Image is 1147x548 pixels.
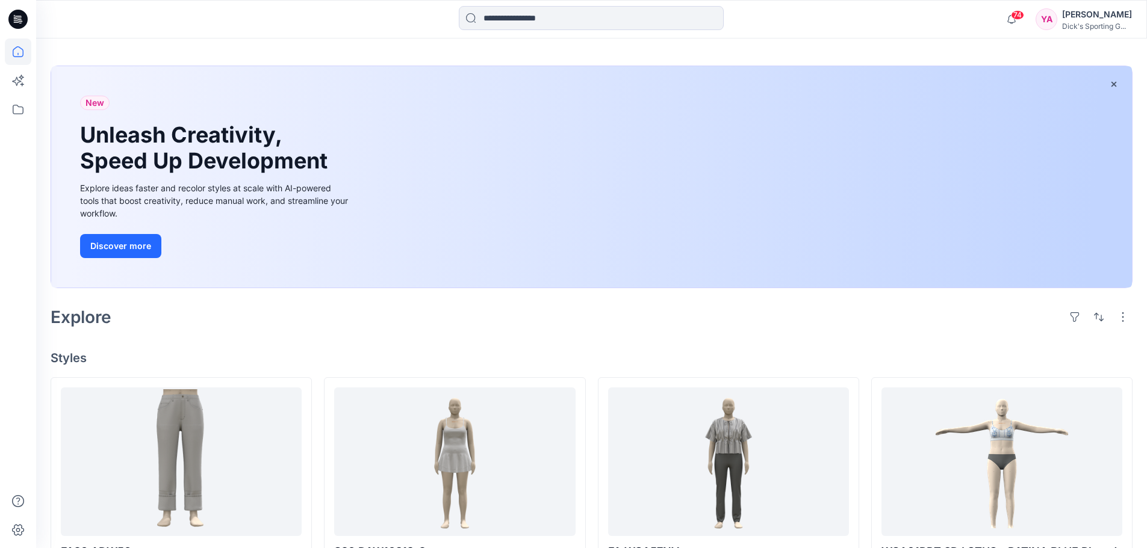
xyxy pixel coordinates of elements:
[1011,10,1024,20] span: 74
[51,307,111,327] h2: Explore
[80,182,351,220] div: Explore ideas faster and recolor styles at scale with AI-powered tools that boost creativity, red...
[80,234,351,258] a: Discover more
[61,387,302,536] a: FA26 ADW56
[1036,8,1057,30] div: YA
[51,351,1133,365] h4: Styles
[80,122,333,174] h1: Unleash Creativity, Speed Up Development
[1062,22,1132,31] div: Dick's Sporting G...
[334,387,575,536] a: S26 DAW16319-2
[608,387,849,536] a: FA WSA57NV
[1062,7,1132,22] div: [PERSON_NAME]
[85,96,104,110] span: New
[881,387,1122,536] a: WSA01PRT 3D LOTUS - PATINA BLUE Placed
[80,234,161,258] button: Discover more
